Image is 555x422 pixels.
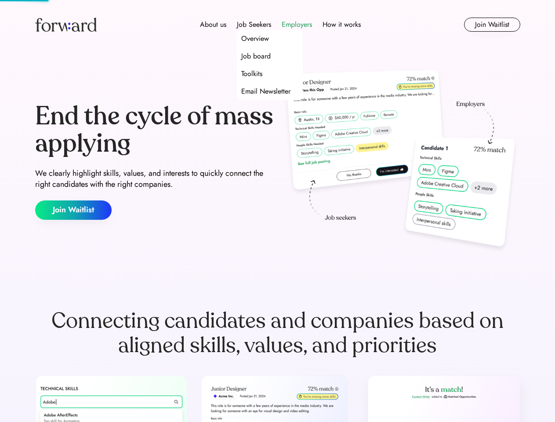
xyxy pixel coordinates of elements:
[282,19,312,30] div: Employers
[281,67,520,256] img: hero-image.png
[241,69,262,79] div: Toolkits
[35,309,520,358] div: Connecting candidates and companies based on aligned skills, values, and priorities
[464,18,520,32] button: Join Waitlist
[241,86,290,97] div: Email Newsletter
[35,103,274,157] div: End the cycle of mass applying
[35,200,112,220] button: Join Waitlist
[200,19,226,30] div: About us
[35,18,97,32] img: Forward logo
[35,168,274,190] div: We clearly highlight skills, values, and interests to quickly connect the right candidates with t...
[323,19,361,30] div: How it works
[241,33,269,44] div: Overview
[241,51,271,62] div: Job board
[237,19,271,30] div: Job Seekers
